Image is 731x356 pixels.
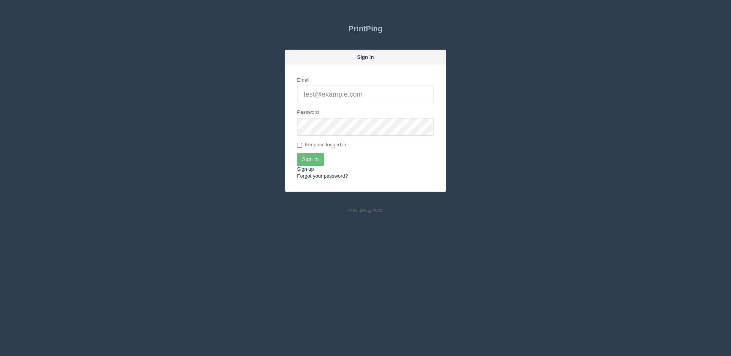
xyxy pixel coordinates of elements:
input: Keep me logged in [297,143,302,148]
label: Email [297,77,310,84]
input: test@example.com [297,86,434,103]
a: Forgot your password? [297,173,348,179]
a: PrintPing [285,19,446,38]
small: © PrintPing 2020 [349,208,383,213]
strong: Sign in [357,54,374,60]
label: Keep me logged in [297,141,346,149]
input: Sign In [297,153,324,166]
label: Password [297,109,319,116]
a: Sign up [297,166,314,172]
